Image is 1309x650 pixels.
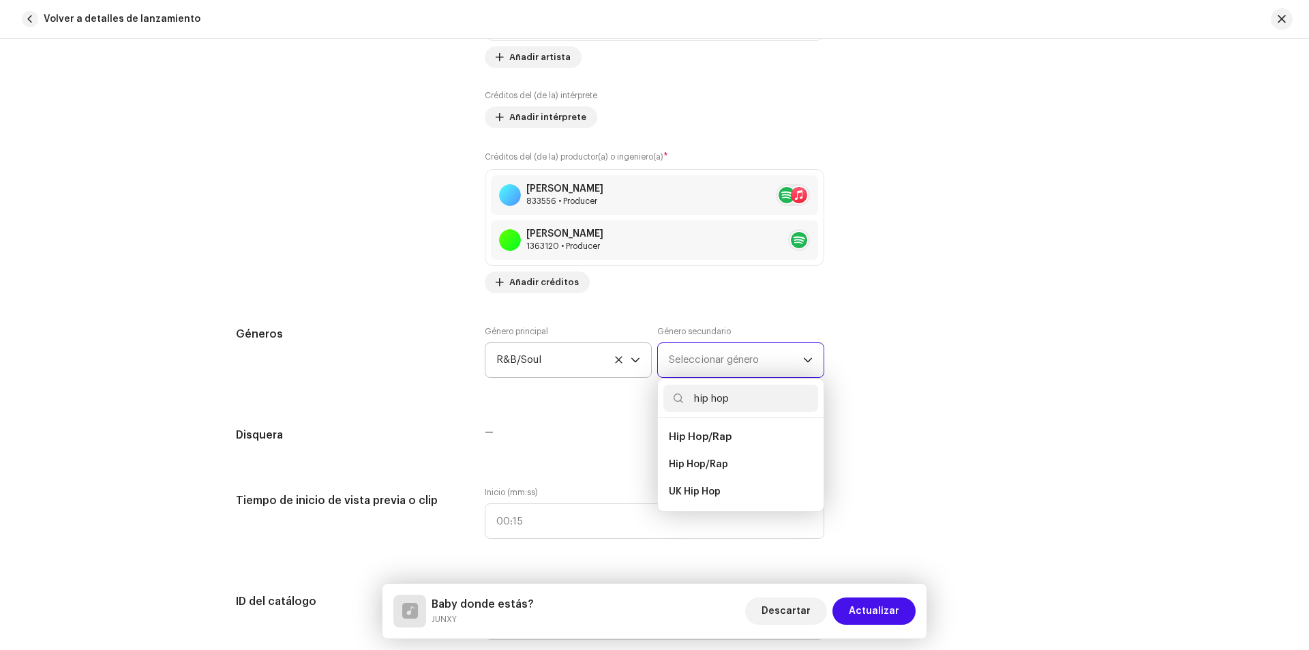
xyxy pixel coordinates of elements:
[669,458,728,471] span: Hip Hop/Rap
[657,326,731,337] label: Género secundario
[849,597,899,625] span: Actualizar
[485,46,582,68] button: Añadir artista
[509,269,579,296] span: Añadir créditos
[762,597,811,625] span: Descartar
[526,241,603,252] div: Producer
[485,153,663,161] small: Créditos del (de la) productor(a) o ingeniero(a)
[526,183,603,194] div: [PERSON_NAME]
[236,427,463,443] h5: Disquera
[803,343,813,377] div: dropdown trigger
[509,44,571,71] span: Añadir artista
[485,90,597,101] label: Créditos del (de la) intérprete
[485,271,590,293] button: Añadir créditos
[485,503,824,539] input: 00:15
[432,612,534,626] small: Baby donde estás?
[745,597,827,625] button: Descartar
[663,451,818,478] li: Hip Hop/Rap
[526,228,603,239] div: [PERSON_NAME]
[485,487,824,498] label: Inicio (mm:ss)
[663,478,818,505] li: UK Hip Hop
[669,432,732,442] span: Hip Hop/Rap
[496,343,631,377] span: R&B/Soul
[236,326,463,342] h5: Géneros
[236,487,463,514] h5: Tiempo de inicio de vista previa o clip
[485,428,494,437] span: —
[832,597,916,625] button: Actualizar
[631,343,640,377] div: dropdown trigger
[485,326,548,337] label: Género principal
[509,104,586,131] span: Añadir intérprete
[658,418,824,511] ul: Option List
[485,106,597,128] button: Añadir intérprete
[432,596,534,612] h5: Baby donde estás?
[669,343,803,377] span: Seleccionar género
[236,588,463,615] h5: ID del catálogo
[669,485,721,499] span: UK Hip Hop
[526,196,603,207] div: Producer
